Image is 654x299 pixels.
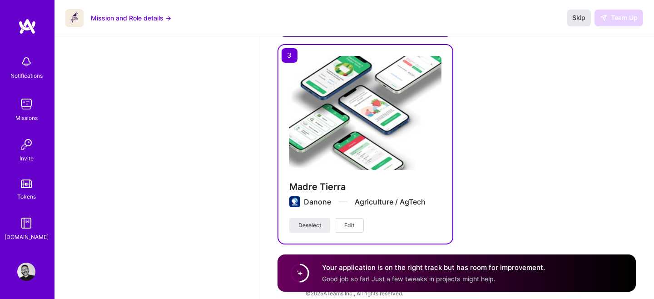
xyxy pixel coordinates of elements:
button: Edit [335,218,364,233]
img: Company logo [289,196,300,207]
span: Edit [344,221,354,229]
span: Good job so far! Just a few tweaks in projects might help. [322,275,495,283]
span: Deselect [298,221,321,229]
h4: Your application is on the right track but has room for improvement. [322,263,545,272]
button: Skip [567,10,591,26]
div: [DOMAIN_NAME] [5,232,49,242]
img: Madre Tierra [289,56,441,170]
div: Notifications [10,71,43,80]
img: Company Logo [65,9,84,27]
img: divider [338,201,347,202]
img: User Avatar [17,263,35,281]
img: logo [18,18,36,35]
img: bell [17,53,35,71]
img: Invite [17,135,35,154]
span: Skip [572,13,585,22]
h4: Madre Tierra [289,181,441,193]
div: Tokens [17,192,36,201]
div: Invite [20,154,34,163]
img: teamwork [17,95,35,113]
a: User Avatar [15,263,38,281]
img: tokens [21,179,32,188]
button: Mission and Role details → [91,13,171,23]
img: guide book [17,214,35,232]
div: Missions [15,113,38,123]
button: Deselect [289,218,330,233]
div: Danone Agriculture / AgTech [304,197,426,207]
